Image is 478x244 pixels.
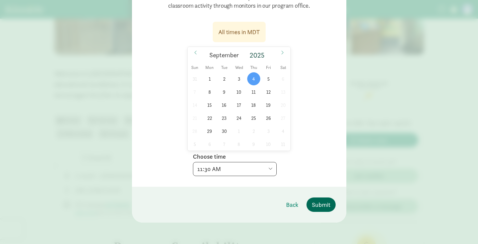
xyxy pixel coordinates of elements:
[232,125,246,138] span: October 1, 2025
[218,27,260,36] div: All times in MDT
[232,72,246,85] span: September 3, 2025
[218,125,231,138] span: September 30, 2025
[261,66,276,70] span: Fri
[276,66,290,70] span: Sat
[218,98,231,111] span: September 16, 2025
[262,111,275,125] span: September 26, 2025
[202,66,217,70] span: Mon
[247,111,260,125] span: September 25, 2025
[232,66,247,70] span: Wed
[247,85,260,98] span: September 11, 2025
[232,111,246,125] span: September 24, 2025
[281,197,304,212] button: Back
[217,66,232,70] span: Tue
[232,85,246,98] span: September 10, 2025
[247,72,260,85] span: September 4, 2025
[232,98,246,111] span: September 17, 2025
[203,111,216,125] span: September 22, 2025
[193,153,226,161] label: Choose time
[312,200,330,209] span: Submit
[218,72,231,85] span: September 2, 2025
[262,85,275,98] span: September 12, 2025
[286,200,298,209] span: Back
[218,111,231,125] span: September 23, 2025
[203,98,216,111] span: September 15, 2025
[209,52,239,59] span: September
[188,66,202,70] span: Sun
[247,98,260,111] span: September 18, 2025
[203,125,216,138] span: September 29, 2025
[218,85,231,98] span: September 9, 2025
[247,66,261,70] span: Thu
[262,98,275,111] span: September 19, 2025
[203,72,216,85] span: September 1, 2025
[203,85,216,98] span: September 8, 2025
[262,72,275,85] span: September 5, 2025
[306,197,336,212] button: Submit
